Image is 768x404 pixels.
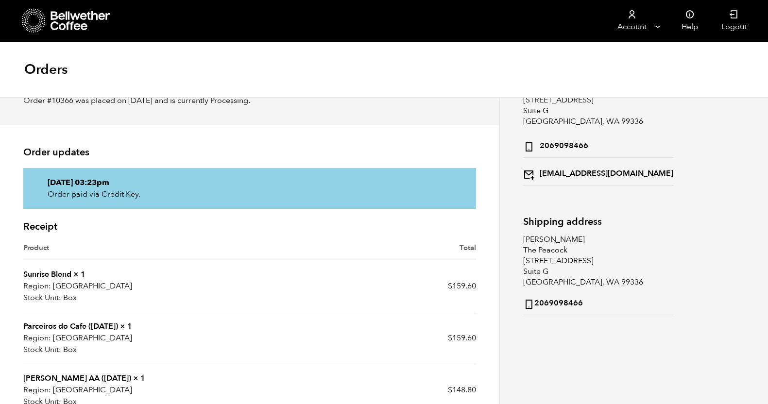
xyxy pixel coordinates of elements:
[448,333,452,343] span: $
[23,321,118,332] a: Parceiros do Cafe ([DATE])
[120,321,132,332] strong: × 1
[23,292,61,303] strong: Stock Unit:
[23,280,51,292] strong: Region:
[23,332,51,344] strong: Region:
[250,242,476,260] th: Total
[523,296,583,310] strong: 2069098466
[523,216,673,227] h2: Shipping address
[24,61,68,78] h1: Orders
[23,384,51,396] strong: Region:
[448,385,452,395] span: $
[48,177,452,188] p: [DATE] 03:23pm
[133,373,145,384] strong: × 1
[448,333,476,343] bdi: 159.60
[23,242,250,260] th: Product
[523,166,673,180] strong: [EMAIL_ADDRESS][DOMAIN_NAME]
[448,281,452,291] span: $
[23,147,476,158] h2: Order updates
[523,234,673,315] address: [PERSON_NAME] The Peacock [STREET_ADDRESS] Suite G [GEOGRAPHIC_DATA], WA 99336
[523,138,588,152] strong: 2069098466
[448,281,476,291] bdi: 159.60
[23,292,250,303] p: Box
[23,384,250,396] p: [GEOGRAPHIC_DATA]
[23,373,131,384] a: [PERSON_NAME] AA ([DATE])
[48,188,452,200] p: Order paid via Credit Key.
[523,73,673,185] address: [PERSON_NAME] The Peacock [STREET_ADDRESS] Suite G [GEOGRAPHIC_DATA], WA 99336
[23,332,250,344] p: [GEOGRAPHIC_DATA]
[73,269,85,280] strong: × 1
[23,344,61,355] strong: Stock Unit:
[23,269,71,280] a: Sunrise Blend
[448,385,476,395] bdi: 148.80
[23,221,476,233] h2: Receipt
[23,280,250,292] p: [GEOGRAPHIC_DATA]
[23,95,476,106] p: Order #10366 was placed on [DATE] and is currently Processing.
[23,344,250,355] p: Box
